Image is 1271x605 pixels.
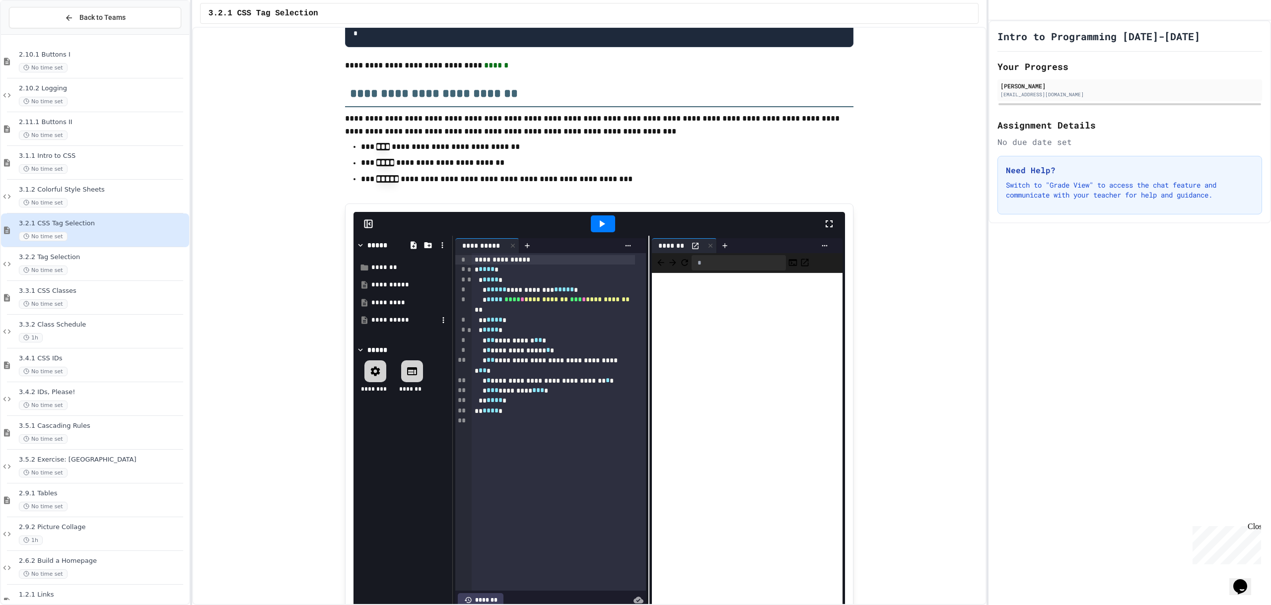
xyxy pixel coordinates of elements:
[19,118,187,127] span: 2.11.1 Buttons II
[19,456,187,464] span: 3.5.2 Exercise: [GEOGRAPHIC_DATA]
[19,468,68,477] span: No time set
[19,557,187,565] span: 2.6.2 Build a Homepage
[997,136,1262,148] div: No due date set
[19,186,187,194] span: 3.1.2 Colorful Style Sheets
[19,321,187,329] span: 3.3.2 Class Schedule
[9,7,181,28] button: Back to Teams
[19,489,187,498] span: 2.9.1 Tables
[656,257,666,269] span: Back
[19,536,43,545] span: 1h
[19,232,68,241] span: No time set
[997,60,1262,73] h2: Your Progress
[19,164,68,174] span: No time set
[788,257,798,269] button: Console
[19,266,68,275] span: No time set
[19,299,68,309] span: No time set
[19,51,187,59] span: 2.10.1 Buttons I
[1000,81,1259,90] div: [PERSON_NAME]
[19,569,68,579] span: No time set
[19,354,187,363] span: 3.4.1 CSS IDs
[19,198,68,207] span: No time set
[19,367,68,376] span: No time set
[997,118,1262,132] h2: Assignment Details
[19,219,187,228] span: 3.2.1 CSS Tag Selection
[4,4,69,63] div: Chat with us now!Close
[79,12,126,23] span: Back to Teams
[19,591,187,599] span: 1.2.1 Links
[19,502,68,511] span: No time set
[1189,522,1261,564] iframe: chat widget
[19,388,187,397] span: 3.4.2 IDs, Please!
[19,63,68,72] span: No time set
[1006,164,1254,176] h3: Need Help?
[997,29,1200,43] h1: Intro to Programming [DATE]-[DATE]
[19,401,68,410] span: No time set
[19,333,43,342] span: 1h
[19,152,187,160] span: 3.1.1 Intro to CSS
[680,257,690,269] button: Refresh
[19,422,187,430] span: 3.5.1 Cascading Rules
[19,131,68,140] span: No time set
[800,257,810,269] button: Open in new tab
[19,523,187,532] span: 2.9.2 Picture Collage
[209,7,318,19] span: 3.2.1 CSS Tag Selection
[19,253,187,262] span: 3.2.2 Tag Selection
[19,434,68,444] span: No time set
[19,287,187,295] span: 3.3.1 CSS Classes
[19,97,68,106] span: No time set
[1000,91,1259,98] div: [EMAIL_ADDRESS][DOMAIN_NAME]
[1229,565,1261,595] iframe: chat widget
[19,84,187,93] span: 2.10.2 Logging
[668,257,678,269] span: Forward
[1006,180,1254,200] p: Switch to "Grade View" to access the chat feature and communicate with your teacher for help and ...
